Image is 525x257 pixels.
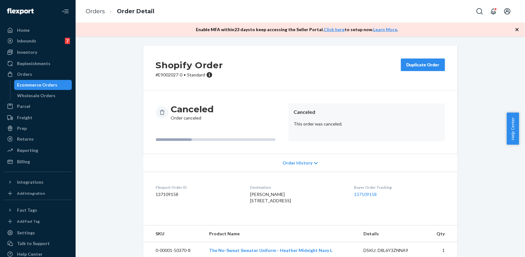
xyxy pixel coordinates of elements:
span: Order History [282,160,312,166]
span: Standard [187,72,205,77]
a: Parcel [4,101,72,111]
p: This order was canceled. [294,121,440,127]
div: Integrations [17,179,43,185]
button: Duplicate Order [401,59,445,71]
h2: Shopify Order [156,59,223,72]
a: Inbounds7 [4,36,72,46]
dt: Buyer Order Tracking [354,185,445,190]
p: # E9002027-0 [156,72,223,78]
a: Freight [4,113,72,123]
a: Prep [4,123,72,133]
div: Orders [17,71,32,77]
a: Returns [4,134,72,144]
div: DSKU: D8L6Y3ZNNA9 [363,247,423,254]
dd: 137109158 [156,191,240,198]
div: 7 [65,38,70,44]
div: Inventory [17,49,37,55]
a: Order Detail [117,8,154,15]
div: Home [17,27,30,33]
th: Product Name [204,226,358,242]
img: Flexport logo [7,8,34,14]
div: Order canceled [171,103,214,121]
button: Close Navigation [59,5,72,18]
a: Add Fast Tag [4,218,72,225]
p: Enable MFA within 23 days to keep accessing the Seller Portal. to setup now. . [196,26,398,33]
div: Billing [17,159,30,165]
a: Ecommerce Orders [14,80,72,90]
div: Settings [17,230,35,236]
a: Talk to Support [4,238,72,249]
a: Orders [86,8,105,15]
a: Billing [4,157,72,167]
div: Duplicate Order [406,62,440,68]
div: Add Fast Tag [17,219,40,224]
a: The No-Sweat Sweater Uniform - Heather Midnight Navy L [209,248,332,253]
a: Click here [324,27,345,32]
button: Open account menu [501,5,514,18]
div: Inbounds [17,38,36,44]
button: Help Center [507,113,519,145]
th: Qty [428,226,458,242]
a: Learn More [374,27,397,32]
a: Wholesale Orders [14,91,72,101]
a: Home [4,25,72,35]
ol: breadcrumbs [81,2,159,21]
header: Canceled [294,109,440,116]
div: Fast Tags [17,207,37,213]
div: Prep [17,125,27,131]
a: Orders [4,69,72,79]
div: Returns [17,136,34,142]
a: Add Integration [4,190,72,197]
a: Inventory [4,47,72,57]
div: Add Integration [17,191,45,196]
div: Replenishments [17,60,50,67]
div: Parcel [17,103,30,109]
div: Freight [17,115,32,121]
div: Ecommerce Orders [17,82,58,88]
button: Open notifications [487,5,500,18]
a: Replenishments [4,59,72,69]
button: Integrations [4,177,72,187]
a: Settings [4,228,72,238]
th: SKU [143,226,204,242]
dt: Flexport Order ID [156,185,240,190]
th: Details [358,226,428,242]
div: Talk to Support [17,240,50,247]
a: Reporting [4,145,72,155]
dt: Destination [250,185,344,190]
h3: Canceled [171,103,214,115]
span: [PERSON_NAME] [STREET_ADDRESS] [250,192,291,203]
button: Fast Tags [4,205,72,215]
div: Wholesale Orders [17,92,56,99]
span: • [184,72,186,77]
a: 137109158 [354,192,377,197]
button: Open Search Box [473,5,486,18]
div: Reporting [17,147,38,154]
